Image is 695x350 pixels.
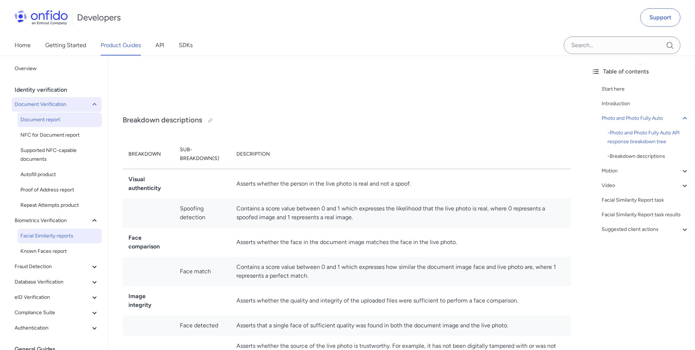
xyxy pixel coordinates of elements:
a: Video [602,181,689,190]
div: - Breakdown descriptions [607,152,689,161]
h1: Developers [77,12,121,23]
span: Database Verification [15,278,90,286]
a: Product Guides [101,35,141,56]
button: Biometrics Verification [12,213,102,228]
a: Introduction [602,99,689,108]
span: Known Faces report [20,247,99,256]
td: Contains a score value between 0 and 1 which expresses how similar the document image face and li... [231,257,571,286]
span: Fraud Detection [15,262,90,271]
strong: Visual authenticity [128,176,161,191]
td: Asserts whether the face in the document image matches the face in the live photo. [231,228,571,257]
a: -Breakdown descriptions [607,152,689,161]
a: Proof of Address report [18,183,102,197]
input: Onfido search input field [564,37,680,54]
span: Biometrics Verification [15,216,90,225]
a: NFC for Document report [18,128,102,142]
a: Facial Similarity reports [18,229,102,243]
span: Document report [20,115,99,124]
a: Document report [18,113,102,127]
td: Spoofing detection [174,198,230,228]
strong: Face comparison [128,234,160,250]
span: Facial Similarity reports [20,232,99,240]
a: Repeat Attempts product [18,198,102,213]
a: Known Faces report [18,244,102,259]
a: Start here [602,85,689,94]
span: Proof of Address report [20,186,99,194]
button: eID Verification [12,290,102,305]
span: Supported NFC-capable documents [20,146,99,164]
td: Face match [174,257,230,286]
button: Fraud Detection [12,259,102,274]
span: Overview [15,64,99,73]
th: Sub-breakdown(s) [174,140,230,169]
button: Database Verification [12,275,102,289]
h3: Breakdown descriptions [123,115,571,126]
a: Suggested client actions [602,225,689,234]
span: NFC for Document report [20,131,99,140]
a: Facial Similarity Report task results [602,210,689,219]
strong: Image integrity [128,293,151,308]
td: Face detected [174,315,230,336]
button: Compliance Suite [12,305,102,320]
span: Compliance Suite [15,308,90,317]
img: Onfido Logo [15,10,68,25]
a: Photo and Photo Fully Auto [602,114,689,123]
span: eID Verification [15,293,90,302]
td: Asserts whether the quality and integrity of the uploaded files were sufficient to perform a face... [231,286,571,315]
a: Support [640,8,680,27]
a: Home [15,35,31,56]
span: Document Verification [15,100,90,109]
td: Asserts that a single face of sufficient quality was found in both the document image and the liv... [231,315,571,336]
a: Facial Similarity Report task [602,196,689,205]
span: Authentication [15,324,90,332]
td: Asserts whether the person in the live photo is real and not a spoof. [231,169,571,198]
a: -Photo and Photo Fully Auto API response breakdown tree [607,129,689,146]
td: Contains a score value between 0 and 1 which expresses the likelihood that the live photo is real... [231,198,571,228]
a: Getting Started [45,35,86,56]
span: Repeat Attempts product [20,201,99,210]
a: Overview [12,61,102,76]
div: Table of contents [591,67,689,76]
a: Motion [602,167,689,175]
div: - Photo and Photo Fully Auto API response breakdown tree [607,129,689,146]
span: Autofill product [20,170,99,179]
th: Breakdown [123,140,174,169]
a: SDKs [179,35,193,56]
a: Supported NFC-capable documents [18,143,102,167]
button: Document Verification [12,97,102,112]
button: Authentication [12,321,102,335]
div: Identity verification [15,83,105,97]
th: Description [231,140,571,169]
a: API [155,35,164,56]
a: Autofill product [18,167,102,182]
